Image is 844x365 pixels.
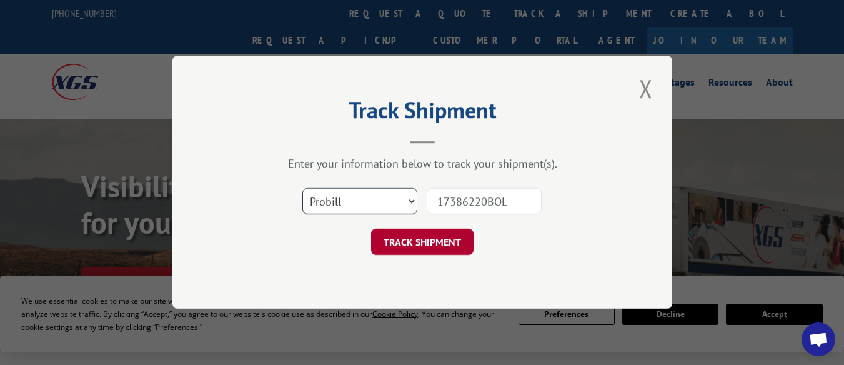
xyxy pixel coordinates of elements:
a: Open chat [802,322,835,356]
h2: Track Shipment [235,101,610,125]
input: Number(s) [427,189,542,215]
button: TRACK SHIPMENT [371,229,474,256]
button: Close modal [635,71,657,106]
div: Enter your information below to track your shipment(s). [235,157,610,171]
